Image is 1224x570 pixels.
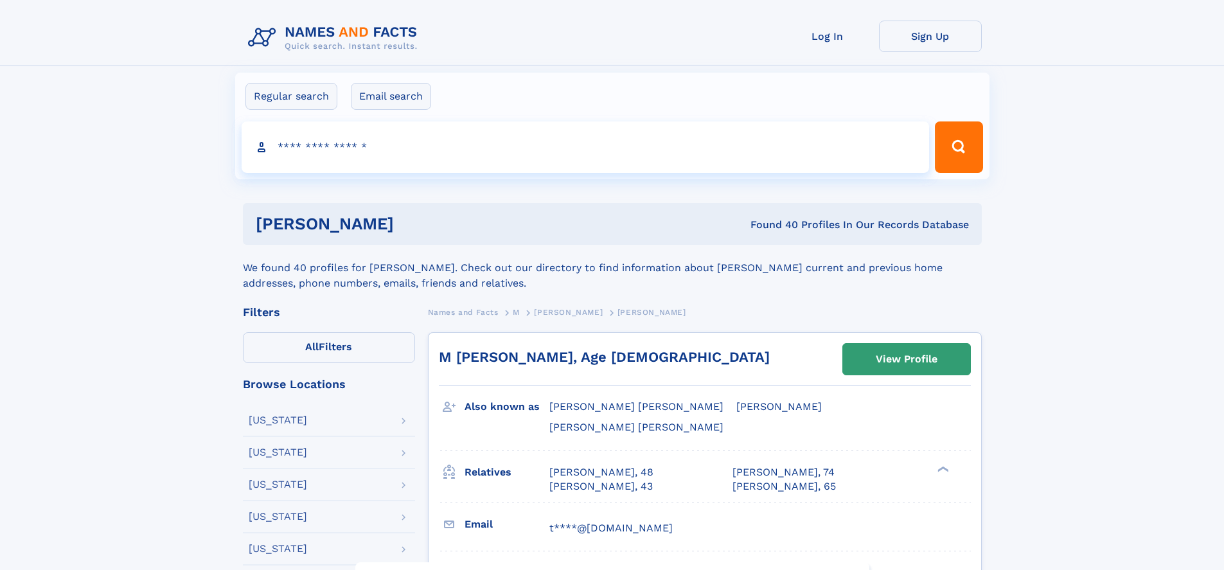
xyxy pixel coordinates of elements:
a: Log In [776,21,879,52]
div: [US_STATE] [249,544,307,554]
h3: Also known as [465,396,549,418]
a: [PERSON_NAME] [534,304,603,320]
h3: Email [465,513,549,535]
label: Regular search [245,83,337,110]
div: [US_STATE] [249,415,307,425]
a: [PERSON_NAME], 48 [549,465,653,479]
input: search input [242,121,930,173]
img: Logo Names and Facts [243,21,428,55]
a: [PERSON_NAME], 74 [732,465,835,479]
a: [PERSON_NAME], 43 [549,479,653,494]
div: [US_STATE] [249,447,307,458]
span: [PERSON_NAME] [617,308,686,317]
span: All [305,341,319,353]
div: [US_STATE] [249,479,307,490]
button: Search Button [935,121,982,173]
div: We found 40 profiles for [PERSON_NAME]. Check out our directory to find information about [PERSON... [243,245,982,291]
span: [PERSON_NAME] [736,400,822,413]
a: M [513,304,520,320]
div: Browse Locations [243,379,415,390]
a: [PERSON_NAME], 65 [732,479,836,494]
a: Sign Up [879,21,982,52]
span: [PERSON_NAME] [534,308,603,317]
div: View Profile [876,344,937,374]
div: Found 40 Profiles In Our Records Database [572,218,969,232]
div: Filters [243,307,415,318]
label: Filters [243,332,415,363]
span: M [513,308,520,317]
div: [US_STATE] [249,512,307,522]
h3: Relatives [465,461,549,483]
div: ❯ [934,465,950,473]
h1: [PERSON_NAME] [256,216,572,232]
a: M [PERSON_NAME], Age [DEMOGRAPHIC_DATA] [439,349,770,365]
a: View Profile [843,344,970,375]
a: Names and Facts [428,304,499,320]
label: Email search [351,83,431,110]
span: [PERSON_NAME] [PERSON_NAME] [549,421,723,433]
span: [PERSON_NAME] [PERSON_NAME] [549,400,723,413]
